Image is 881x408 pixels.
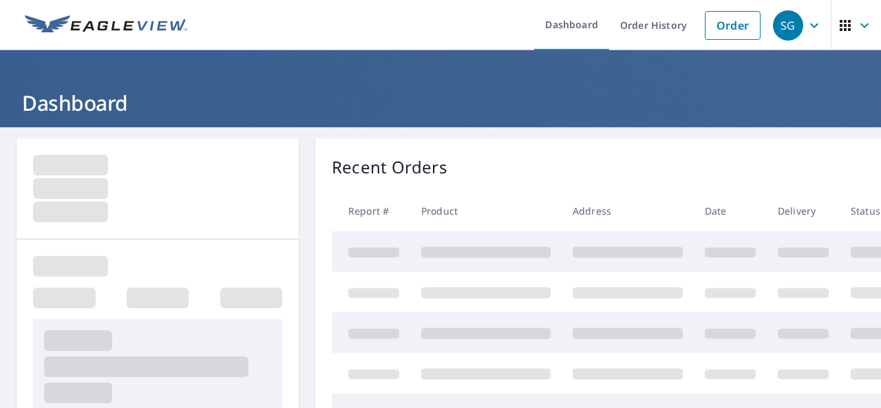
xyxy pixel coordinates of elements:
[773,10,803,41] div: SG
[705,11,761,40] a: Order
[694,191,767,231] th: Date
[25,15,187,36] img: EV Logo
[562,191,694,231] th: Address
[767,191,840,231] th: Delivery
[410,191,562,231] th: Product
[332,155,447,180] p: Recent Orders
[332,191,410,231] th: Report #
[17,89,864,117] h1: Dashboard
